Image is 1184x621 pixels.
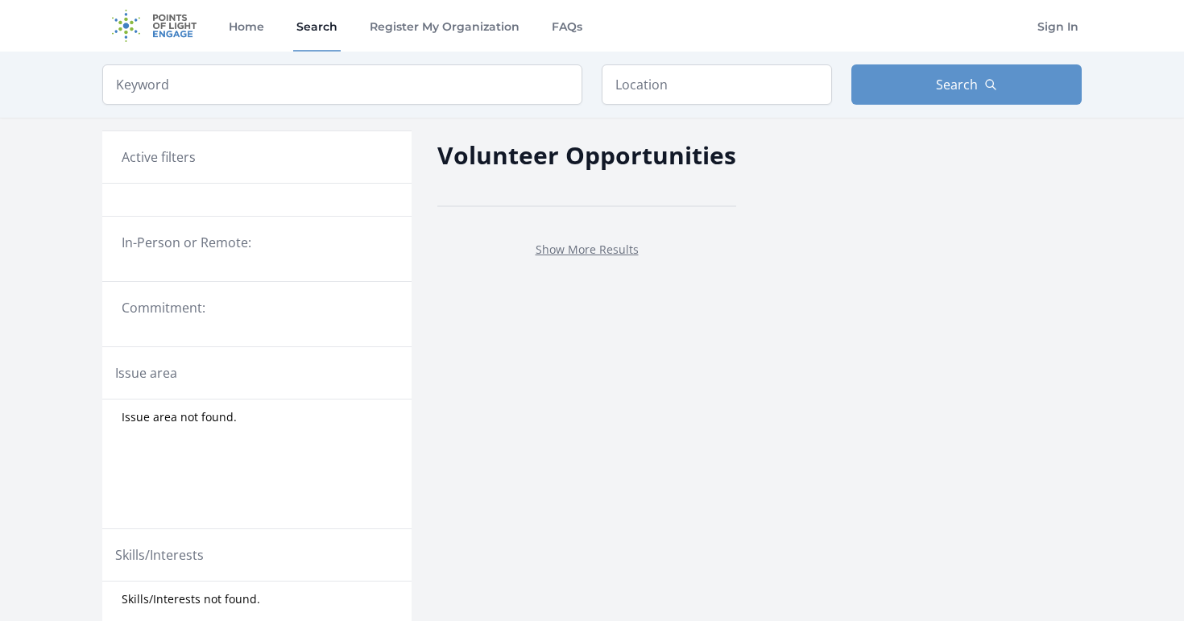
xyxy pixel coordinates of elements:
[936,75,978,94] span: Search
[851,64,1082,105] button: Search
[122,233,392,252] legend: In-Person or Remote:
[122,298,392,317] legend: Commitment:
[122,409,237,425] span: Issue area not found.
[602,64,832,105] input: Location
[122,591,260,607] span: Skills/Interests not found.
[115,545,204,565] legend: Skills/Interests
[437,137,736,173] h2: Volunteer Opportunities
[122,147,196,167] h3: Active filters
[536,242,639,257] a: Show More Results
[102,64,582,105] input: Keyword
[115,363,177,383] legend: Issue area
